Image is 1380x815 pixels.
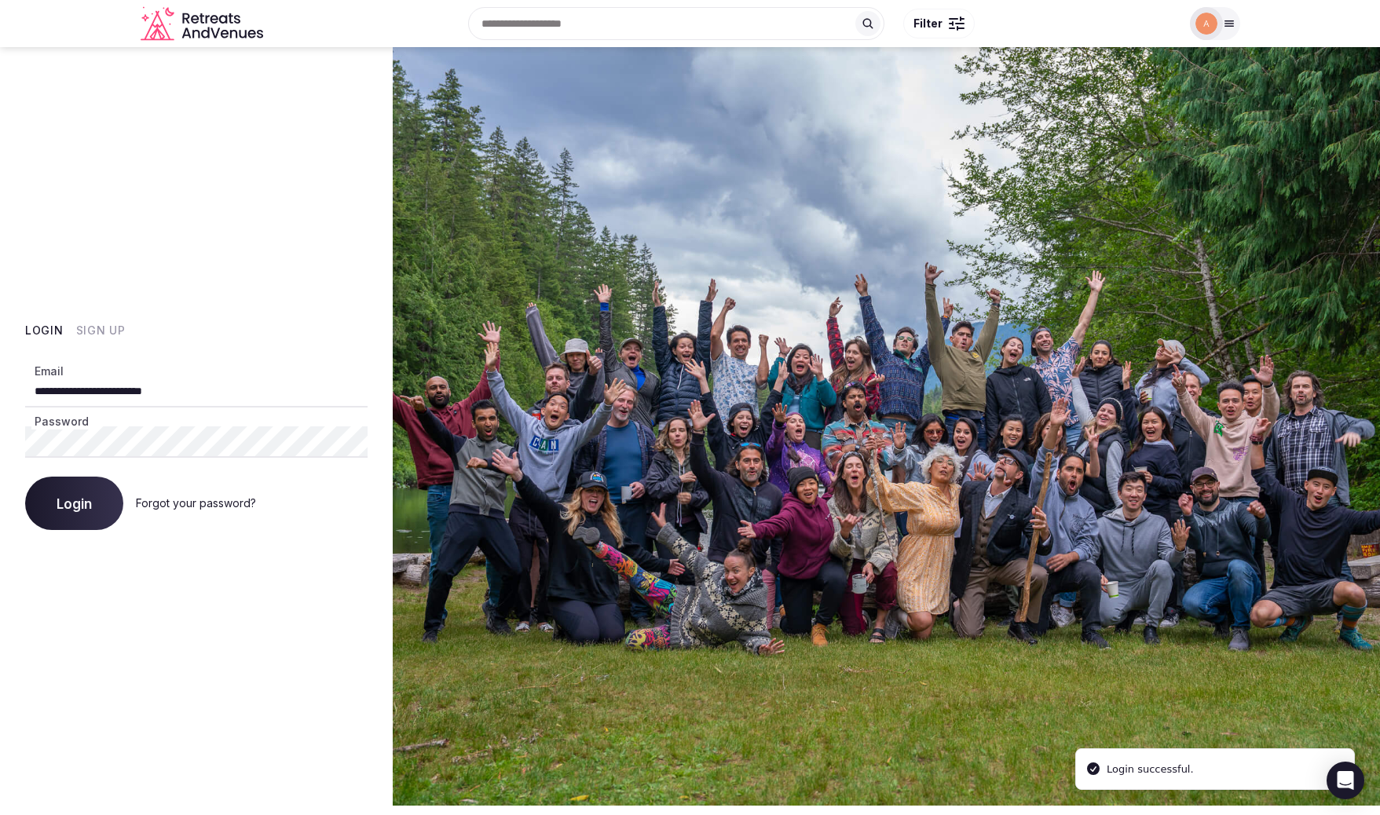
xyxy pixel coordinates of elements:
button: Filter [903,9,975,38]
a: Visit the homepage [141,6,266,42]
img: askia [1195,13,1217,35]
svg: Retreats and Venues company logo [141,6,266,42]
img: My Account Background [393,47,1380,806]
button: Login [25,323,64,338]
button: Login [25,477,123,530]
a: Forgot your password? [136,496,256,510]
div: Login successful. [1107,762,1194,777]
button: Sign Up [76,323,126,338]
div: Open Intercom Messenger [1327,762,1364,799]
span: Login [57,495,92,511]
span: Filter [913,16,943,31]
